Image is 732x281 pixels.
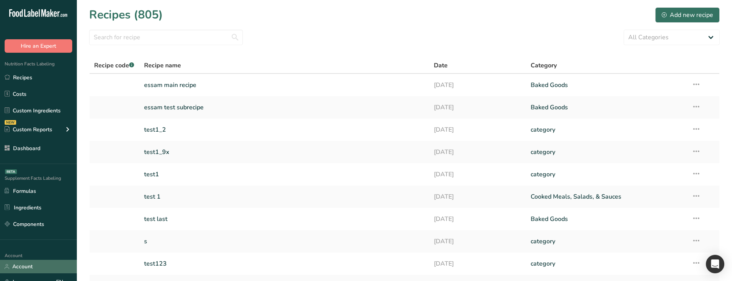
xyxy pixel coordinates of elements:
[89,6,163,23] h1: Recipes (805)
[5,169,17,174] div: BETA
[434,144,521,160] a: [DATE]
[434,211,521,227] a: [DATE]
[434,233,521,249] a: [DATE]
[94,61,134,70] span: Recipe code
[144,233,425,249] a: s
[655,7,720,23] button: Add new recipe
[531,77,682,93] a: Baked Goods
[434,77,521,93] a: [DATE]
[144,189,425,205] a: test 1
[531,211,682,227] a: Baked Goods
[531,122,682,138] a: category
[5,39,72,53] button: Hire an Expert
[144,122,425,138] a: test1_2
[144,99,425,115] a: essam test subrecipe
[434,256,521,272] a: [DATE]
[434,61,448,70] span: Date
[144,77,425,93] a: essam main recipe
[706,255,724,273] div: Open Intercom Messenger
[434,189,521,205] a: [DATE]
[144,144,425,160] a: test1_9x
[531,256,682,272] a: category
[531,61,557,70] span: Category
[531,233,682,249] a: category
[531,99,682,115] a: Baked Goods
[531,144,682,160] a: category
[144,211,425,227] a: test last
[531,166,682,182] a: category
[89,30,243,45] input: Search for recipe
[662,10,713,20] div: Add new recipe
[5,120,16,125] div: NEW
[531,189,682,205] a: Cooked Meals, Salads, & Sauces
[434,99,521,115] a: [DATE]
[434,122,521,138] a: [DATE]
[5,125,52,134] div: Custom Reports
[144,256,425,272] a: test123
[144,166,425,182] a: test1
[144,61,181,70] span: Recipe name
[434,166,521,182] a: [DATE]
